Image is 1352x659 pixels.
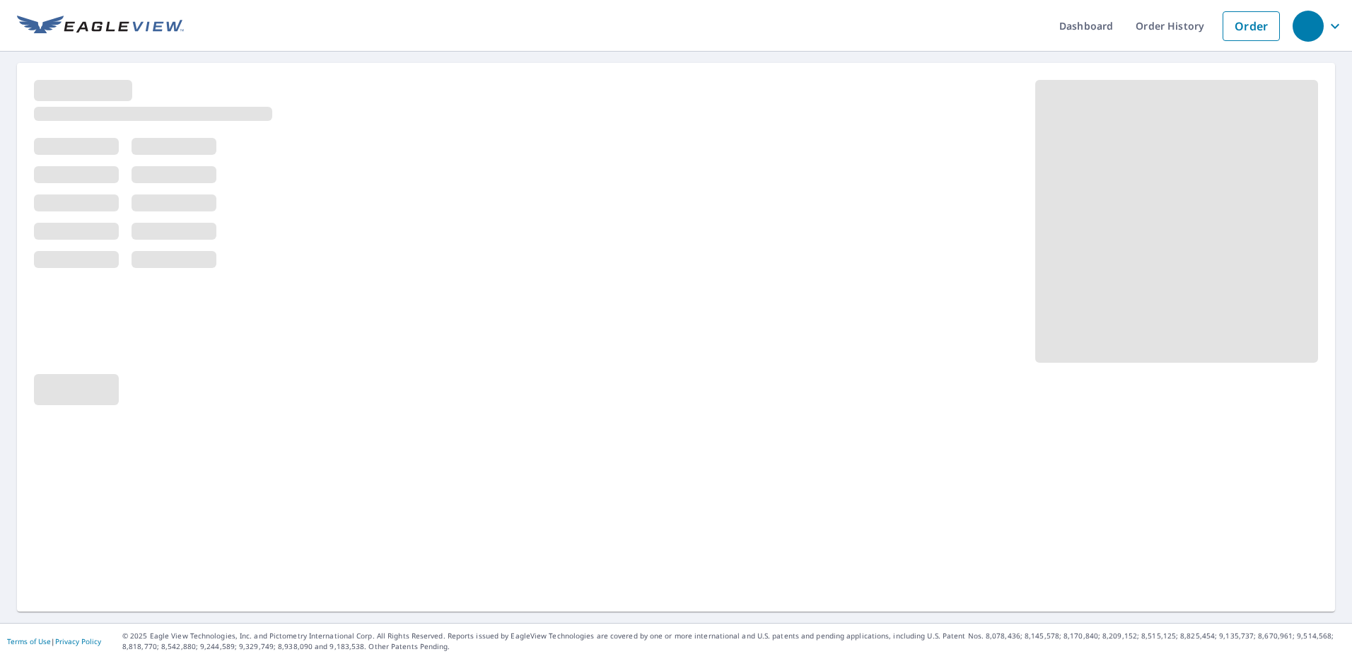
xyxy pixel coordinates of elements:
p: © 2025 Eagle View Technologies, Inc. and Pictometry International Corp. All Rights Reserved. Repo... [122,631,1345,652]
a: Order [1223,11,1280,41]
img: EV Logo [17,16,184,37]
p: | [7,637,101,646]
a: Terms of Use [7,636,51,646]
a: Privacy Policy [55,636,101,646]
